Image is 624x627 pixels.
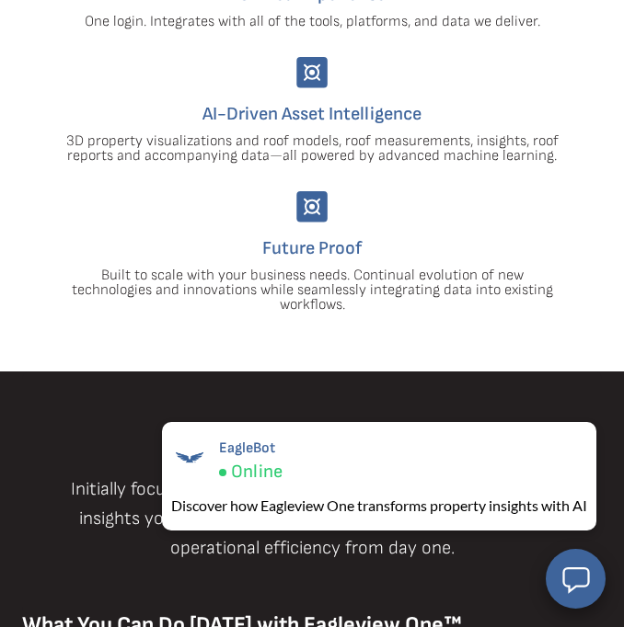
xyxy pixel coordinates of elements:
[36,268,588,313] p: Built to scale with your business needs. Continual evolution of new technologies and innovations ...
[219,439,283,457] span: EagleBot
[50,474,574,563] p: Initially focused on 3D roof data, Eagleview One™ delivers the insights you need to win more jobs...
[171,495,587,517] div: Discover how Eagleview One transforms property insights with AI
[231,461,283,484] span: Online
[546,549,606,609] button: Open chat window
[36,15,588,29] p: One login. Integrates with all of the tools, platforms, and data we deliver.
[36,234,588,263] h4: Future Proof
[296,57,328,88] img: Group-9744.svg
[171,439,208,476] img: EagleBot
[296,191,328,222] img: Group-9744.svg
[36,99,588,129] h4: AI-Driven Asset Intelligence
[36,134,588,164] p: 3D property visualizations and roof models, roof measurements, insights, roof reports and accompa...
[50,423,574,452] h2: The Journey Begins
